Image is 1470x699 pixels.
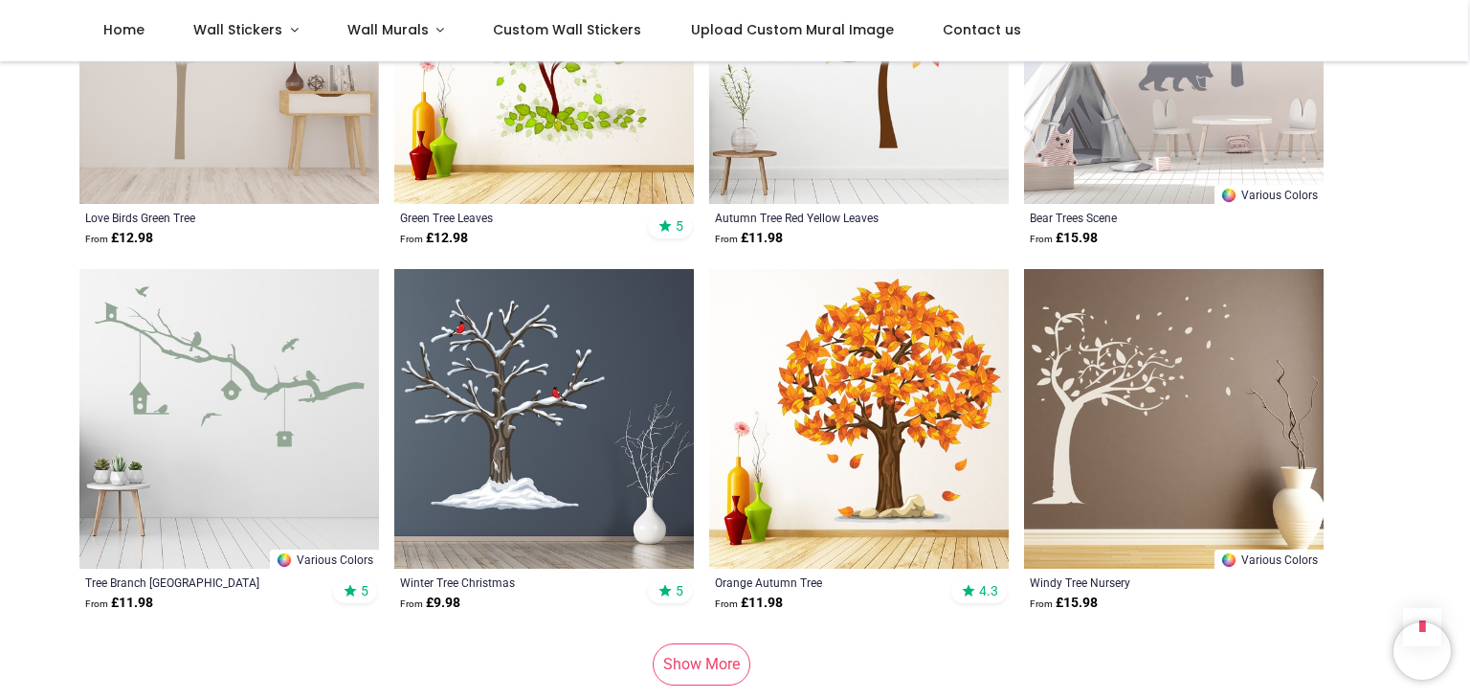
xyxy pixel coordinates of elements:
span: Wall Murals [347,20,429,39]
span: From [85,234,108,244]
a: Various Colors [270,550,379,569]
strong: £ 15.98 [1030,594,1098,613]
strong: £ 9.98 [400,594,460,613]
a: Love Birds Green Tree [85,210,316,225]
a: Winter Tree Christmas [400,575,631,590]
span: From [85,598,108,609]
a: Bear Trees Scene [1030,210,1260,225]
a: Tree Branch [GEOGRAPHIC_DATA] [85,575,316,590]
strong: £ 15.98 [1030,229,1098,248]
span: Home [103,20,145,39]
span: 4.3 [979,582,998,599]
strong: £ 11.98 [85,594,153,613]
span: Contact us [943,20,1021,39]
span: From [1030,598,1053,609]
span: Custom Wall Stickers [493,20,641,39]
strong: £ 12.98 [85,229,153,248]
a: Various Colors [1214,185,1324,204]
a: Autumn Tree Red Yellow Leaves [715,210,946,225]
span: From [400,598,423,609]
img: Winter Tree Christmas Wall Sticker [394,269,694,569]
span: From [715,598,738,609]
span: From [715,234,738,244]
img: Color Wheel [1220,187,1237,204]
strong: £ 11.98 [715,229,783,248]
img: Orange Autumn Tree Wall Sticker [709,269,1009,569]
span: 5 [676,217,683,235]
a: Various Colors [1214,550,1324,569]
img: Windy Tree Nursery Wall Sticker [1024,269,1324,569]
span: From [1030,234,1053,244]
span: From [400,234,423,244]
span: 5 [361,582,368,599]
span: Upload Custom Mural Image [691,20,894,39]
img: Tree Branch Bird House Wall Sticker [79,269,379,569]
img: Color Wheel [276,552,293,569]
a: Green Tree Leaves [400,210,631,225]
span: 5 [676,582,683,599]
img: Color Wheel [1220,552,1237,569]
strong: £ 12.98 [400,229,468,248]
a: Show More [653,643,750,686]
a: Windy Tree Nursery [1030,575,1260,590]
strong: £ 11.98 [715,594,783,613]
span: Wall Stickers [193,20,282,39]
iframe: Brevo live chat [1393,622,1451,680]
a: Orange Autumn Tree [715,575,946,590]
